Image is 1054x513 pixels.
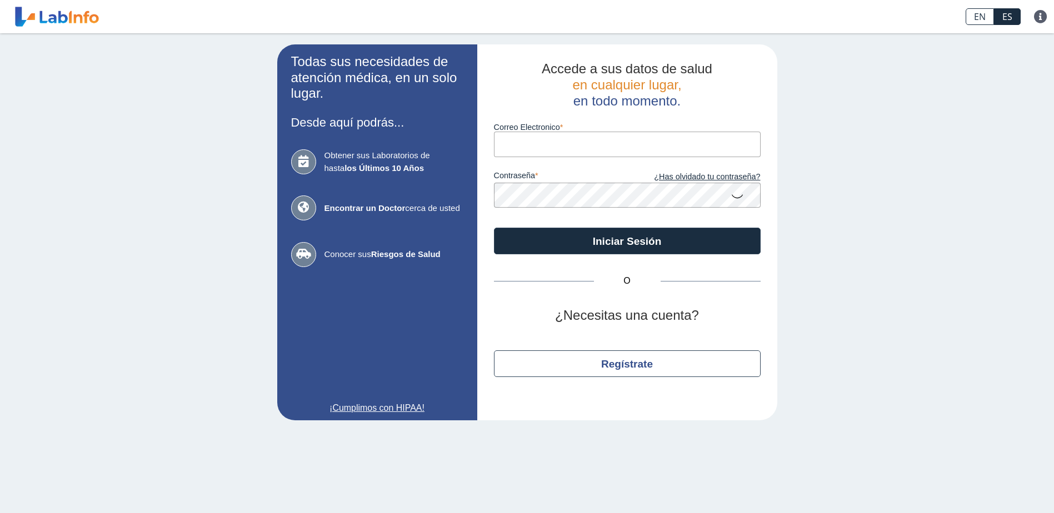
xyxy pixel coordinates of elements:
[324,202,463,215] span: cerca de usted
[494,308,761,324] h2: ¿Necesitas una cuenta?
[573,93,681,108] span: en todo momento.
[324,248,463,261] span: Conocer sus
[494,350,761,377] button: Regístrate
[542,61,712,76] span: Accede a sus datos de salud
[291,54,463,102] h2: Todas sus necesidades de atención médica, en un solo lugar.
[966,8,994,25] a: EN
[371,249,441,259] b: Riesgos de Salud
[572,77,681,92] span: en cualquier lugar,
[494,123,761,132] label: Correo Electronico
[324,149,463,174] span: Obtener sus Laboratorios de hasta
[994,8,1021,25] a: ES
[494,228,761,254] button: Iniciar Sesión
[291,115,463,129] h3: Desde aquí podrás...
[344,163,424,173] b: los Últimos 10 Años
[324,203,406,213] b: Encontrar un Doctor
[494,171,627,183] label: contraseña
[291,401,463,415] a: ¡Cumplimos con HIPAA!
[627,171,761,183] a: ¿Has olvidado tu contraseña?
[594,274,661,288] span: O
